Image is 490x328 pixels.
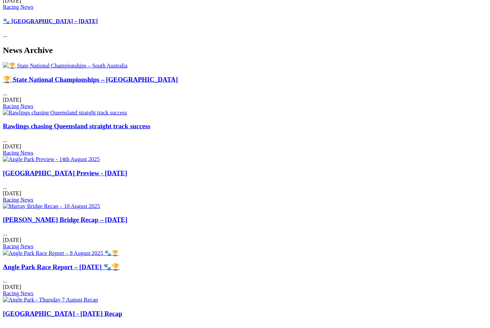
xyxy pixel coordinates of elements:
[3,243,33,249] a: Racing News
[3,169,127,177] a: [GEOGRAPHIC_DATA] Preview - [DATE]
[3,263,120,271] a: Angle Park Race Report – [DATE] 🐾🏆
[3,143,21,149] span: [DATE]
[3,216,127,223] a: [PERSON_NAME] Bridge Recap – [DATE]
[3,4,33,10] a: Racing News
[3,310,122,317] a: [GEOGRAPHIC_DATA] - [DATE] Recap
[3,190,21,196] span: [DATE]
[3,290,33,296] a: Racing News
[3,297,98,303] img: Angle Park - Thursday 7 August Recap
[3,18,98,24] a: 🐾 [GEOGRAPHIC_DATA] – [DATE]
[3,97,21,103] span: [DATE]
[3,103,33,109] a: Racing News
[3,62,127,69] img: 🏆 State National Championships – South Australia
[3,216,487,250] div: ...
[3,122,487,156] div: ...
[3,263,487,297] div: ...
[3,203,100,210] img: Murray Bridge Recap – 10 August 2025
[3,250,119,256] img: Angle Park Race Report – 8 August 2025 🐾🏆
[3,150,33,156] a: Racing News
[3,156,100,163] img: Angle Park Preview - 14th August 2025
[3,237,21,243] span: [DATE]
[3,122,150,130] a: Rawlings chasing Queensland straight track success
[3,284,21,290] span: [DATE]
[3,169,487,203] div: ...
[3,110,127,116] img: Rawlings chasing Queensland straight track success
[3,76,487,110] div: ...
[3,197,33,203] a: Racing News
[3,46,487,55] h2: News Archive
[3,76,178,83] a: 🏆 State National Championships – [GEOGRAPHIC_DATA]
